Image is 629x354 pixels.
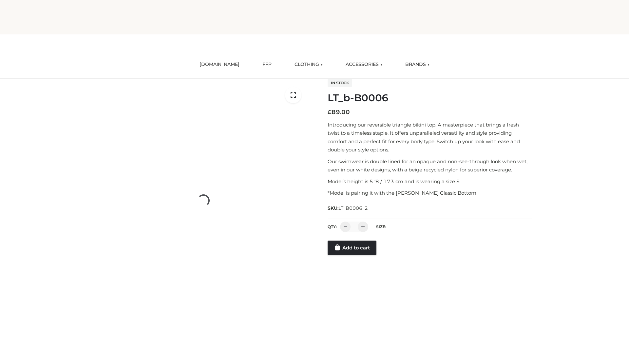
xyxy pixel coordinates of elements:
a: FFP [257,57,276,72]
span: LT_B0006_2 [338,205,368,211]
p: Model’s height is 5 ‘8 / 173 cm and is wearing a size S. [328,177,532,186]
a: CLOTHING [290,57,328,72]
label: Size: [376,224,386,229]
a: [DOMAIN_NAME] [195,57,244,72]
h1: LT_b-B0006 [328,92,532,104]
a: ACCESSORIES [341,57,387,72]
bdi: 89.00 [328,108,350,116]
a: BRANDS [400,57,434,72]
a: Add to cart [328,241,376,255]
label: QTY: [328,224,337,229]
span: £ [328,108,332,116]
p: Our swimwear is double lined for an opaque and non-see-through look when wet, even in our white d... [328,157,532,174]
p: *Model is pairing it with the [PERSON_NAME] Classic Bottom [328,189,532,197]
p: Introducing our reversible triangle bikini top. A masterpiece that brings a fresh twist to a time... [328,121,532,154]
span: SKU: [328,204,369,212]
span: In stock [328,79,352,87]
